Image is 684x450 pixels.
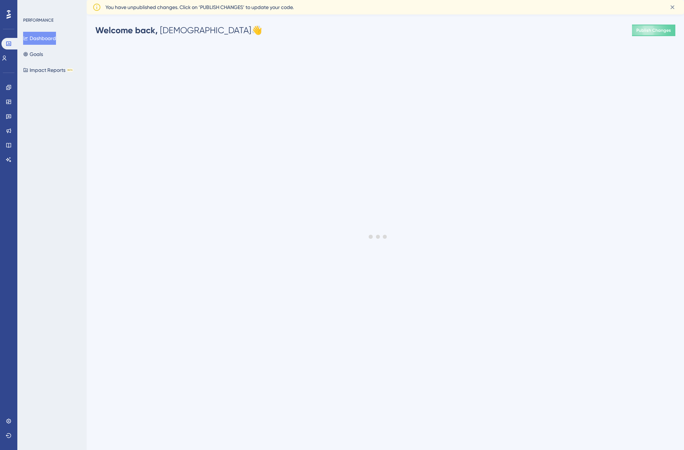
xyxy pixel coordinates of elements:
[67,68,73,72] div: BETA
[23,32,56,45] button: Dashboard
[95,25,262,36] div: [DEMOGRAPHIC_DATA] 👋
[23,48,43,61] button: Goals
[23,64,73,77] button: Impact ReportsBETA
[95,25,158,35] span: Welcome back,
[632,25,675,36] button: Publish Changes
[636,27,671,33] span: Publish Changes
[23,17,53,23] div: PERFORMANCE
[105,3,294,12] span: You have unpublished changes. Click on ‘PUBLISH CHANGES’ to update your code.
